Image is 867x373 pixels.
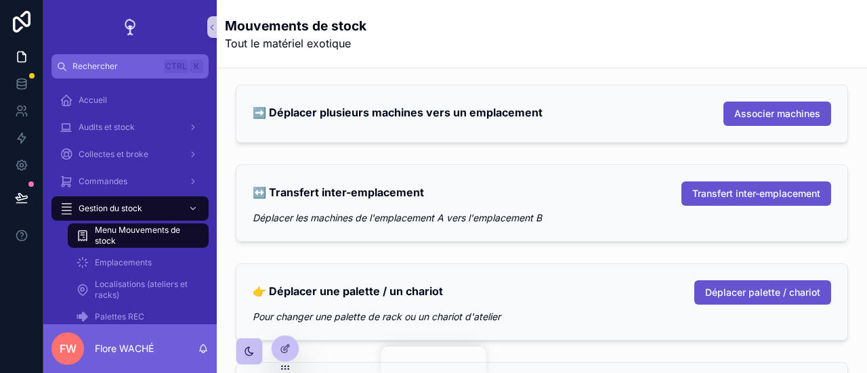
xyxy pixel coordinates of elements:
[51,196,209,221] a: Gestion du stock
[60,341,77,357] span: FW
[253,181,424,203] h2: ↔️ Transfert inter-emplacement
[705,286,820,299] span: Déplacer palette / chariot
[79,95,107,106] span: Accueil
[734,107,820,120] span: Associer machines
[119,16,141,38] img: App logo
[225,35,366,51] span: Tout le matériel exotique
[79,203,142,214] span: Gestion du stock
[225,16,366,35] h1: Mouvements de stock
[51,142,209,167] a: Collectes et broke
[79,122,135,133] span: Audits et stock
[191,61,202,72] span: K
[692,187,820,200] span: Transfert inter-emplacement
[694,280,831,305] button: Déplacer palette / chariot
[51,169,209,194] a: Commandes
[253,212,542,223] em: Déplacer les machines de l'emplacement A vers l'emplacement B
[79,149,148,160] span: Collectes et broke
[68,223,209,248] a: Menu Mouvements de stock
[681,181,831,206] button: Transfert inter-emplacement
[51,88,209,112] a: Accueil
[72,61,158,72] span: Rechercher
[164,60,188,73] span: Ctrl
[253,102,543,123] h2: ➡️ Déplacer plusieurs machines vers un emplacement
[68,278,209,302] a: Localisations (ateliers et racks)
[253,311,501,322] em: Pour changer une palette de rack ou un chariot d'atelier
[68,250,209,275] a: Emplacements
[253,280,443,302] h2: 👉 Déplacer une palette / un chariot
[95,279,195,301] span: Localisations (ateliers et racks)
[68,305,209,329] a: Palettes REC
[51,115,209,139] a: Audits et stock
[51,54,209,79] button: RechercherCtrlK
[723,102,831,126] button: Associer machines
[95,257,152,268] span: Emplacements
[95,311,144,322] span: Palettes REC
[43,79,217,324] div: scrollable content
[79,176,127,187] span: Commandes
[95,342,154,355] p: Flore WACHÉ
[95,225,195,246] span: Menu Mouvements de stock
